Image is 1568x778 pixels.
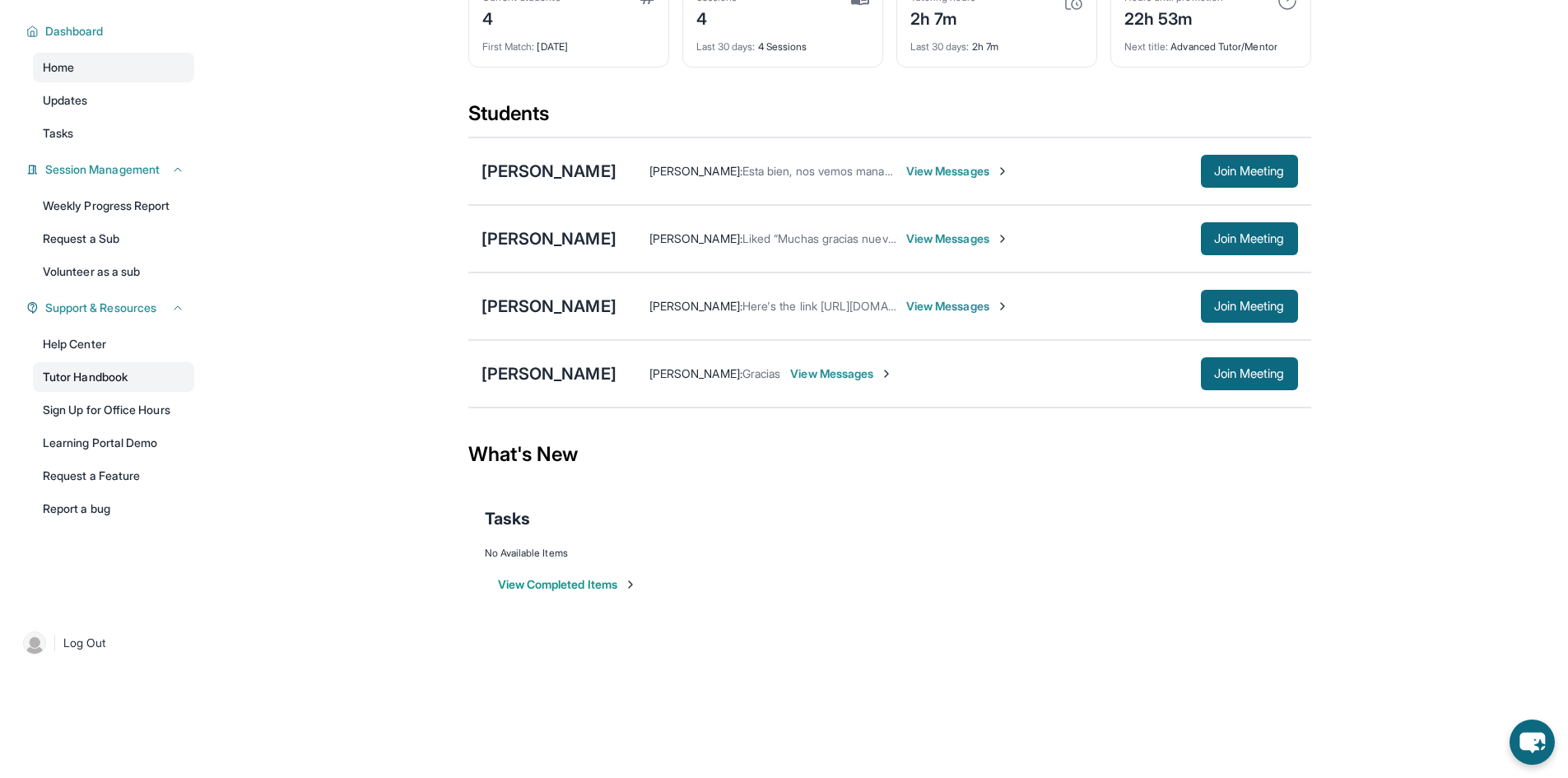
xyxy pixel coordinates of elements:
[482,40,535,53] span: First Match :
[649,299,742,313] span: [PERSON_NAME] :
[742,366,781,380] span: Gracias
[1214,369,1285,379] span: Join Meeting
[482,4,561,30] div: 4
[482,362,616,385] div: [PERSON_NAME]
[996,300,1009,313] img: Chevron-Right
[1124,4,1223,30] div: 22h 53m
[906,231,1009,247] span: View Messages
[33,257,194,287] a: Volunteer as a sub
[33,329,194,359] a: Help Center
[33,494,194,524] a: Report a bug
[498,576,637,593] button: View Completed Items
[696,30,869,54] div: 4 Sessions
[1214,301,1285,311] span: Join Meeting
[790,366,893,382] span: View Messages
[33,191,194,221] a: Weekly Progress Report
[468,100,1311,137] div: Students
[43,125,73,142] span: Tasks
[482,160,616,183] div: [PERSON_NAME]
[33,362,194,392] a: Tutor Handbook
[45,23,104,40] span: Dashboard
[1124,30,1297,54] div: Advanced Tutor/Mentor
[910,40,970,53] span: Last 30 days :
[996,232,1009,245] img: Chevron-Right
[33,53,194,82] a: Home
[33,461,194,491] a: Request a Feature
[906,298,1009,314] span: View Messages
[696,4,737,30] div: 4
[649,231,742,245] span: [PERSON_NAME] :
[696,40,756,53] span: Last 30 days :
[63,635,106,651] span: Log Out
[43,92,88,109] span: Updates
[39,23,184,40] button: Dashboard
[1201,357,1298,390] button: Join Meeting
[39,300,184,316] button: Support & Resources
[39,161,184,178] button: Session Management
[649,366,742,380] span: [PERSON_NAME] :
[742,299,939,313] span: Here's the link [URL][DOMAIN_NAME]
[1214,234,1285,244] span: Join Meeting
[910,30,1083,54] div: 2h 7m
[33,395,194,425] a: Sign Up for Office Hours
[33,119,194,148] a: Tasks
[485,547,1295,560] div: No Available Items
[468,418,1311,491] div: What's New
[33,224,194,254] a: Request a Sub
[45,300,156,316] span: Support & Resources
[1510,720,1555,765] button: chat-button
[1214,166,1285,176] span: Join Meeting
[482,295,616,318] div: [PERSON_NAME]
[649,164,742,178] span: [PERSON_NAME] :
[1201,290,1298,323] button: Join Meeting
[1201,222,1298,255] button: Join Meeting
[482,30,655,54] div: [DATE]
[880,367,893,380] img: Chevron-Right
[45,161,160,178] span: Session Management
[910,4,976,30] div: 2h 7m
[742,164,900,178] span: Esta bien, nos vemos manana!
[906,163,1009,179] span: View Messages
[485,507,530,530] span: Tasks
[43,59,74,76] span: Home
[16,625,194,661] a: |Log Out
[33,428,194,458] a: Learning Portal Demo
[53,633,57,653] span: |
[1201,155,1298,188] button: Join Meeting
[1124,40,1169,53] span: Next title :
[23,631,46,655] img: user-img
[482,227,616,250] div: [PERSON_NAME]
[33,86,194,115] a: Updates
[742,231,977,245] span: Liked “Muchas gracias nuevamente disculpa”
[996,165,1009,178] img: Chevron-Right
